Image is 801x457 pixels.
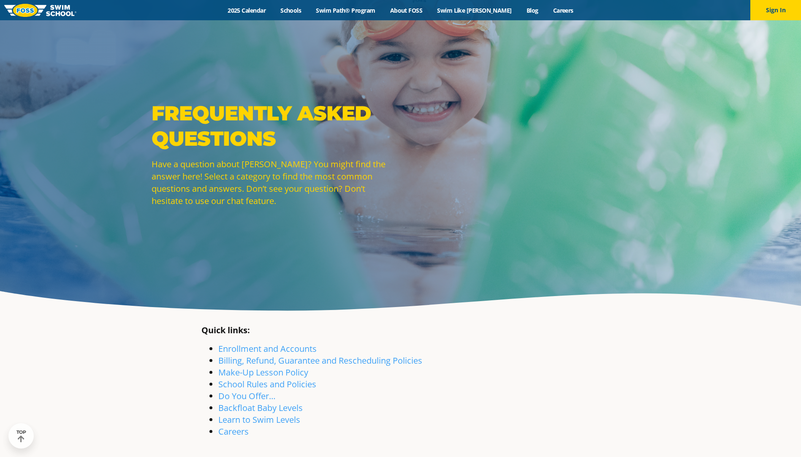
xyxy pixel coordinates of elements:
[218,390,276,402] a: Do You Offer…
[201,324,250,336] strong: Quick links:
[519,6,546,14] a: Blog
[218,414,300,425] a: Learn to Swim Levels
[220,6,273,14] a: 2025 Calendar
[218,402,303,413] a: Backfloat Baby Levels
[16,430,26,443] div: TOP
[273,6,309,14] a: Schools
[152,101,396,151] p: Frequently Asked Questions
[430,6,519,14] a: Swim Like [PERSON_NAME]
[309,6,383,14] a: Swim Path® Program
[546,6,581,14] a: Careers
[4,4,76,17] img: FOSS Swim School Logo
[218,378,316,390] a: School Rules and Policies
[218,343,317,354] a: Enrollment and Accounts
[383,6,430,14] a: About FOSS
[152,158,396,207] p: Have a question about [PERSON_NAME]? You might find the answer here! Select a category to find th...
[218,355,422,366] a: Billing, Refund, Guarantee and Rescheduling Policies
[218,367,308,378] a: Make-Up Lesson Policy
[218,426,249,437] a: Careers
